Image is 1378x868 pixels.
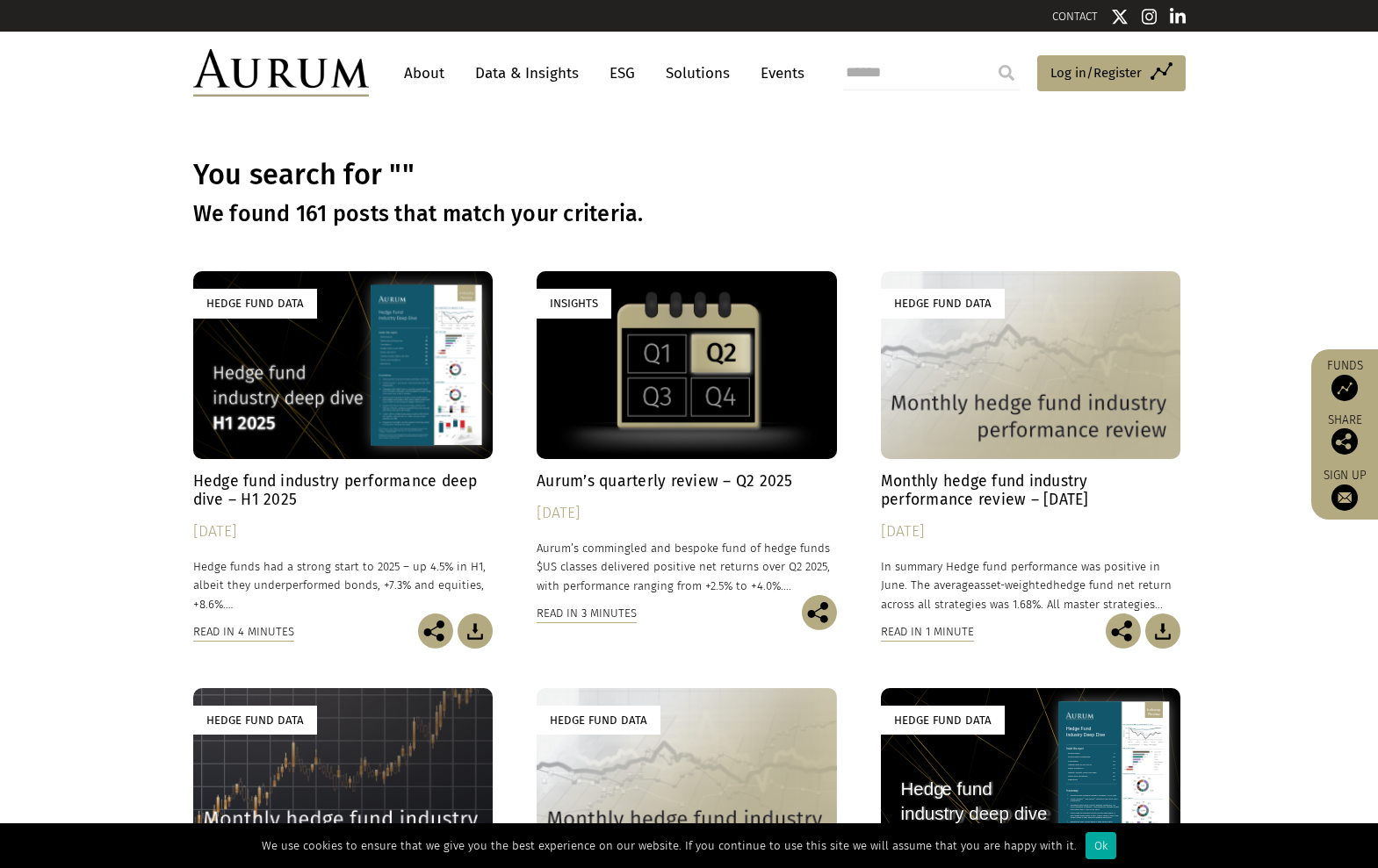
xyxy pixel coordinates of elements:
img: Sign up to our newsletter [1331,484,1358,511]
div: [DATE] [537,501,837,526]
a: Events [752,57,804,90]
a: Hedge Fund Data Hedge fund industry performance deep dive – H1 2025 [DATE] Hedge funds had a stro... [193,271,494,613]
div: Share [1320,414,1369,455]
img: Share this post [1106,613,1141,649]
div: Read in 1 minute [881,622,974,642]
img: Share this post [1331,428,1358,455]
p: Hedge funds had a strong start to 2025 – up 4.5% in H1, albeit they underperformed bonds, +7.3% a... [193,557,494,613]
div: Ok [1086,832,1116,859]
h3: We found 161 posts that match your criteria. [193,201,1186,227]
div: Hedge Fund Data [193,706,317,735]
img: Instagram icon [1142,8,1158,25]
a: Insights Aurum’s quarterly review – Q2 2025 [DATE] Aurum’s commingled and bespoke fund of hedge f... [537,271,837,594]
span: asset-weighted [974,578,1053,592]
div: Read in 4 minutes [193,622,294,642]
span: Log in/Register [1050,62,1142,83]
img: Download Article [1145,613,1180,649]
a: Hedge Fund Data Monthly hedge fund industry performance review – [DATE] [DATE] In summary Hedge f... [881,271,1181,613]
a: Log in/Register [1037,55,1186,92]
img: Share this post [802,595,837,630]
img: Linkedin icon [1170,8,1186,25]
a: Solutions [657,57,739,90]
div: Hedge Fund Data [881,289,1005,318]
img: Share this post [418,613,453,649]
a: Data & Insights [466,57,588,90]
a: CONTACT [1052,10,1098,23]
div: Read in 3 minutes [537,604,637,623]
div: [DATE] [193,520,494,544]
img: Download Article [458,613,493,649]
img: Access Funds [1331,375,1358,401]
a: About [395,57,453,90]
div: [DATE] [881,520,1181,544]
a: Funds [1320,358,1369,401]
h1: You search for "" [193,158,1186,192]
div: Hedge Fund Data [193,289,317,318]
h4: Monthly hedge fund industry performance review – [DATE] [881,472,1181,509]
h4: Hedge fund industry performance deep dive – H1 2025 [193,472,494,509]
input: Submit [989,55,1024,90]
img: Aurum [193,49,369,97]
div: Hedge Fund Data [537,706,660,735]
div: Insights [537,289,611,318]
img: Twitter icon [1111,8,1129,25]
a: ESG [601,57,644,90]
div: Hedge Fund Data [881,706,1005,735]
p: In summary Hedge fund performance was positive in June. The average hedge fund net return across ... [881,557,1181,613]
h4: Aurum’s quarterly review – Q2 2025 [537,472,837,491]
a: Sign up [1320,468,1369,511]
p: Aurum’s commingled and bespoke fund of hedge funds $US classes delivered positive net returns ove... [537,539,837,594]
